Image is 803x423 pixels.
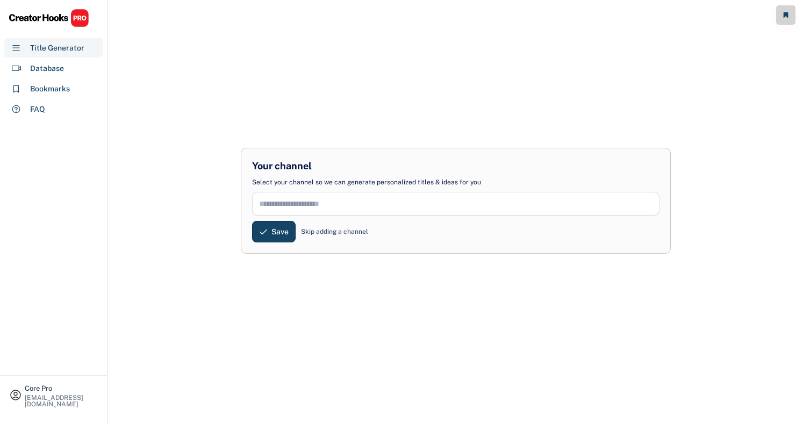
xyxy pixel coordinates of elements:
[301,227,368,236] div: Skip adding a channel
[30,42,84,54] div: Title Generator
[30,104,45,115] div: FAQ
[9,9,89,27] img: CHPRO%20Logo.svg
[30,63,64,74] div: Database
[252,221,296,242] button: Save
[30,83,70,95] div: Bookmarks
[252,178,481,187] div: Select your channel so we can generate personalized titles & ideas for you
[25,395,98,407] div: [EMAIL_ADDRESS][DOMAIN_NAME]
[25,385,98,392] div: Core Pro
[252,159,312,173] div: Your channel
